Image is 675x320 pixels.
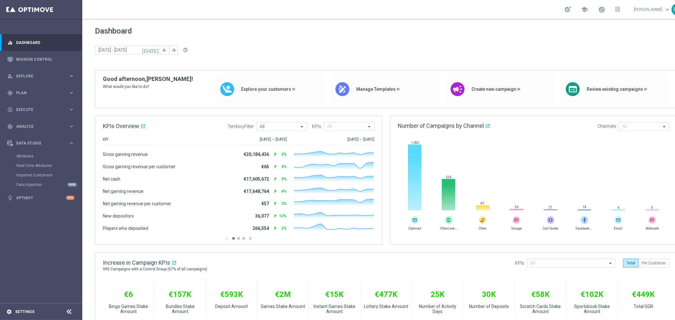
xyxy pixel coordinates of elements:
a: Optibot [16,189,66,206]
a: Real-Time Attributes [16,163,66,168]
i: gps_fixed [7,90,13,96]
div: Explore [7,73,68,79]
span: Data Studio [16,141,68,145]
button: Mission Control [7,57,75,62]
div: Real-Time Attributes [16,161,82,170]
i: lightbulb [7,195,13,201]
div: +10 [66,196,74,200]
span: school [581,6,588,13]
i: person_search [7,73,13,79]
div: Analyze [7,124,68,129]
span: Explore [16,74,68,78]
i: keyboard_arrow_right [68,107,74,113]
button: Data Studio keyboard_arrow_right [7,141,75,146]
button: play_circle_outline Execute keyboard_arrow_right [7,107,75,112]
span: keyboard_arrow_down [664,6,671,13]
a: Imported Customers [16,173,66,178]
button: track_changes Analyze keyboard_arrow_right [7,124,75,129]
div: Execute [7,107,68,113]
button: equalizer Dashboard [7,40,75,45]
button: person_search Explore keyboard_arrow_right [7,74,75,79]
a: Settings [15,310,34,314]
a: Attributes [16,154,66,159]
i: keyboard_arrow_right [68,123,74,129]
i: track_changes [7,124,13,129]
div: Attributes [16,151,82,161]
span: Analyze [16,125,68,128]
div: Dashboard [7,34,74,51]
div: Optibot [7,189,74,206]
i: keyboard_arrow_right [68,140,74,146]
div: Data Ingestion [16,180,82,189]
a: [PERSON_NAME]keyboard_arrow_down [633,5,672,14]
div: NEW [67,183,77,187]
i: play_circle_outline [7,107,13,113]
a: Mission Control [16,51,74,68]
i: settings [6,309,12,315]
div: Plan [7,90,68,96]
div: Imported Customers [16,170,82,180]
a: Dashboard [16,34,74,51]
div: Mission Control [7,51,74,68]
span: Plan [16,91,68,95]
a: Data Ingestion [16,182,66,187]
span: Execute [16,108,68,112]
button: lightbulb Optibot +10 [7,195,75,200]
div: Data Studio [7,140,68,146]
i: equalizer [7,40,13,46]
i: keyboard_arrow_right [68,73,74,79]
i: keyboard_arrow_right [68,90,74,96]
button: gps_fixed Plan keyboard_arrow_right [7,90,75,95]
